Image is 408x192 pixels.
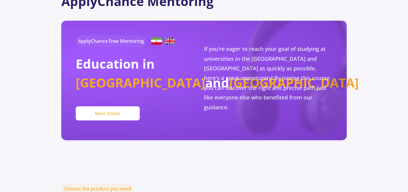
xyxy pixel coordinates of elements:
p: If you're eager to reach your goal of studying at universities in the [GEOGRAPHIC_DATA] and [GEOG... [204,44,332,112]
span: ApplyChance Free Mentoring [76,35,146,47]
img: Iran Flag [151,37,162,45]
button: More Details [76,106,140,120]
a: More Details [76,110,145,117]
span: [GEOGRAPHIC_DATA] [76,74,205,91]
h2: Education in and [76,54,204,92]
img: United Kingdom Flag [164,37,175,45]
